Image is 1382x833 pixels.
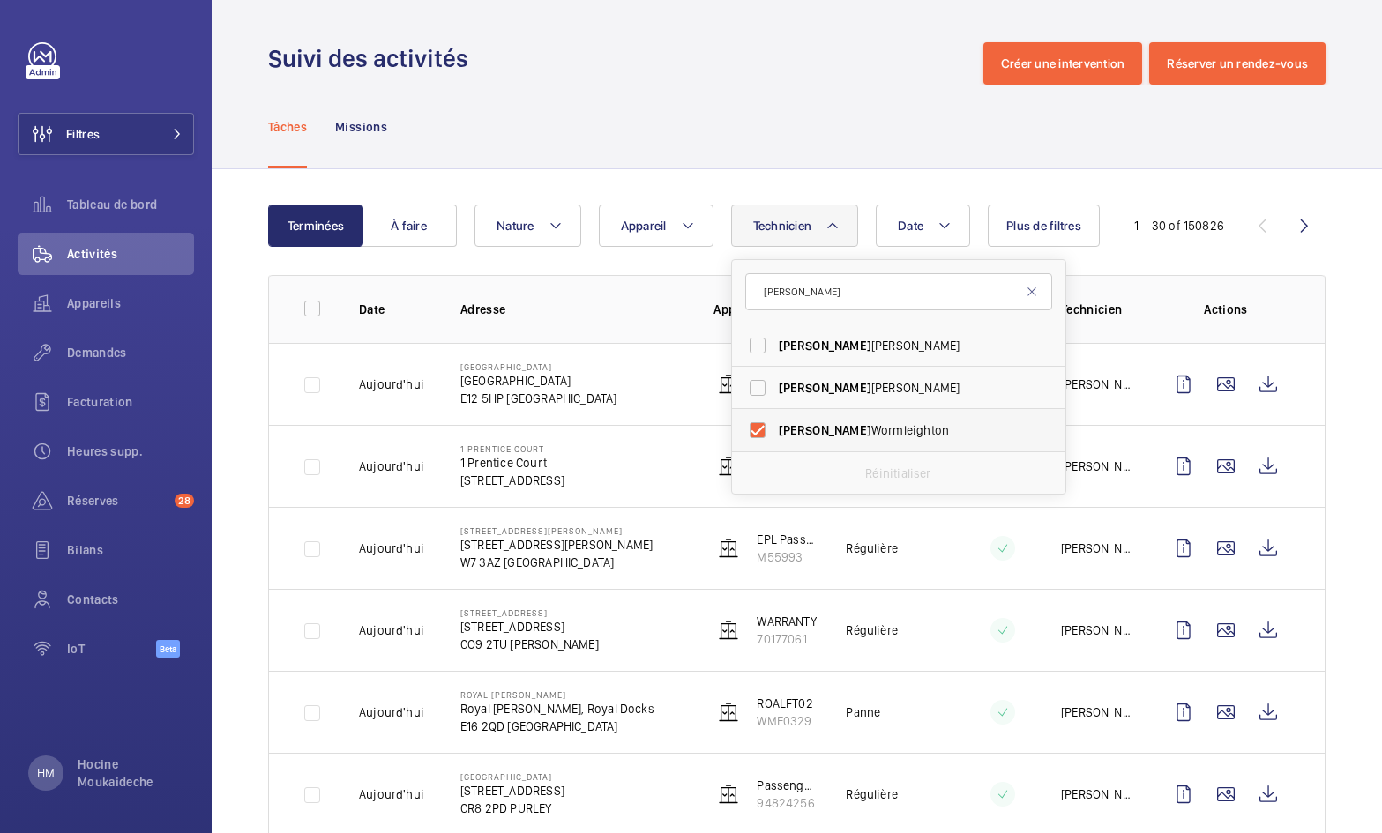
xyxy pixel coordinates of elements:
[1162,301,1289,318] p: Actions
[779,379,1021,397] span: [PERSON_NAME]
[460,472,564,489] p: [STREET_ADDRESS]
[757,548,818,566] p: M55993
[460,700,654,718] p: Royal [PERSON_NAME], Royal Docks
[460,771,564,782] p: [GEOGRAPHIC_DATA]
[846,621,898,639] p: Régulière
[731,205,859,247] button: Technicien
[460,454,564,472] p: 1 Prentice Court
[359,301,432,318] p: Date
[67,393,194,411] span: Facturation
[983,42,1143,85] button: Créer une intervention
[1061,785,1134,803] p: [PERSON_NAME]
[718,784,739,805] img: elevator.svg
[474,205,581,247] button: Nature
[1006,219,1081,233] span: Plus de filtres
[1061,457,1134,475] p: [PERSON_NAME]
[67,196,194,213] span: Tableau de bord
[268,42,479,75] h1: Suivi des activités
[846,703,880,721] p: Panne
[1134,217,1224,234] div: 1 – 30 of 150826
[460,525,653,536] p: [STREET_ADDRESS][PERSON_NAME]
[460,443,564,454] p: 1 Prentice Court
[718,620,739,641] img: elevator.svg
[757,695,812,712] p: ROALFT02
[846,539,898,557] p: Régulière
[1061,703,1134,721] p: [PERSON_NAME]
[718,374,739,395] img: elevator.svg
[898,219,923,233] span: Date
[865,465,930,482] p: Réinitialiser
[988,205,1100,247] button: Plus de filtres
[876,205,970,247] button: Date
[599,205,713,247] button: Appareil
[460,554,653,571] p: W7 3AZ [GEOGRAPHIC_DATA]
[718,456,739,477] img: elevator.svg
[757,712,812,730] p: WME0329
[268,205,363,247] button: Terminées
[37,764,55,782] p: HM
[268,118,307,136] p: Tâches
[67,344,194,361] span: Demandes
[846,785,898,803] p: Régulière
[497,219,534,233] span: Nature
[1061,621,1134,639] p: [PERSON_NAME]
[156,640,180,658] span: Beta
[757,630,816,648] p: 70177061
[718,702,739,723] img: elevator.svg
[460,800,564,817] p: CR8 2PD PURLEY
[67,294,194,312] span: Appareils
[460,372,617,390] p: [GEOGRAPHIC_DATA]
[362,205,457,247] button: À faire
[460,301,685,318] p: Adresse
[753,219,812,233] span: Technicien
[1061,301,1134,318] p: Technicien
[335,118,387,136] p: Missions
[1061,539,1134,557] p: [PERSON_NAME]
[779,338,871,353] span: [PERSON_NAME]
[359,621,424,639] p: Aujourd'hui
[66,125,100,143] span: Filtres
[67,443,194,460] span: Heures supp.
[621,219,667,233] span: Appareil
[359,703,424,721] p: Aujourd'hui
[1061,376,1134,393] p: [PERSON_NAME]
[359,376,424,393] p: Aujourd'hui
[460,718,654,735] p: E16 2QD [GEOGRAPHIC_DATA]
[67,541,194,559] span: Bilans
[757,794,818,812] p: 94824256
[757,613,816,630] p: WARRANTY
[67,492,168,509] span: Réserves
[175,494,194,508] span: 28
[460,689,654,700] p: Royal [PERSON_NAME]
[779,423,871,437] span: [PERSON_NAME]
[779,381,871,395] span: [PERSON_NAME]
[779,337,1021,354] span: [PERSON_NAME]
[757,777,818,794] p: Passenger lift
[779,421,1021,439] span: Wormleighton
[460,782,564,800] p: [STREET_ADDRESS]
[460,390,617,407] p: E12 5HP [GEOGRAPHIC_DATA]
[78,755,183,791] p: Hocine Moukaideche
[67,245,194,263] span: Activités
[359,457,424,475] p: Aujourd'hui
[460,536,653,554] p: [STREET_ADDRESS][PERSON_NAME]
[713,301,818,318] p: Appareil
[718,538,739,559] img: elevator.svg
[359,539,424,557] p: Aujourd'hui
[745,273,1052,310] input: Trouvez une technicien
[460,607,599,618] p: [STREET_ADDRESS]
[359,785,424,803] p: Aujourd'hui
[18,113,194,155] button: Filtres
[460,618,599,636] p: [STREET_ADDRESS]
[67,591,194,608] span: Contacts
[460,361,617,372] p: [GEOGRAPHIC_DATA]
[460,636,599,653] p: CO9 2TU [PERSON_NAME]
[1149,42,1326,85] button: Réserver un rendez-vous
[67,640,156,658] span: IoT
[757,531,818,548] p: EPL Passenger Lift No 1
